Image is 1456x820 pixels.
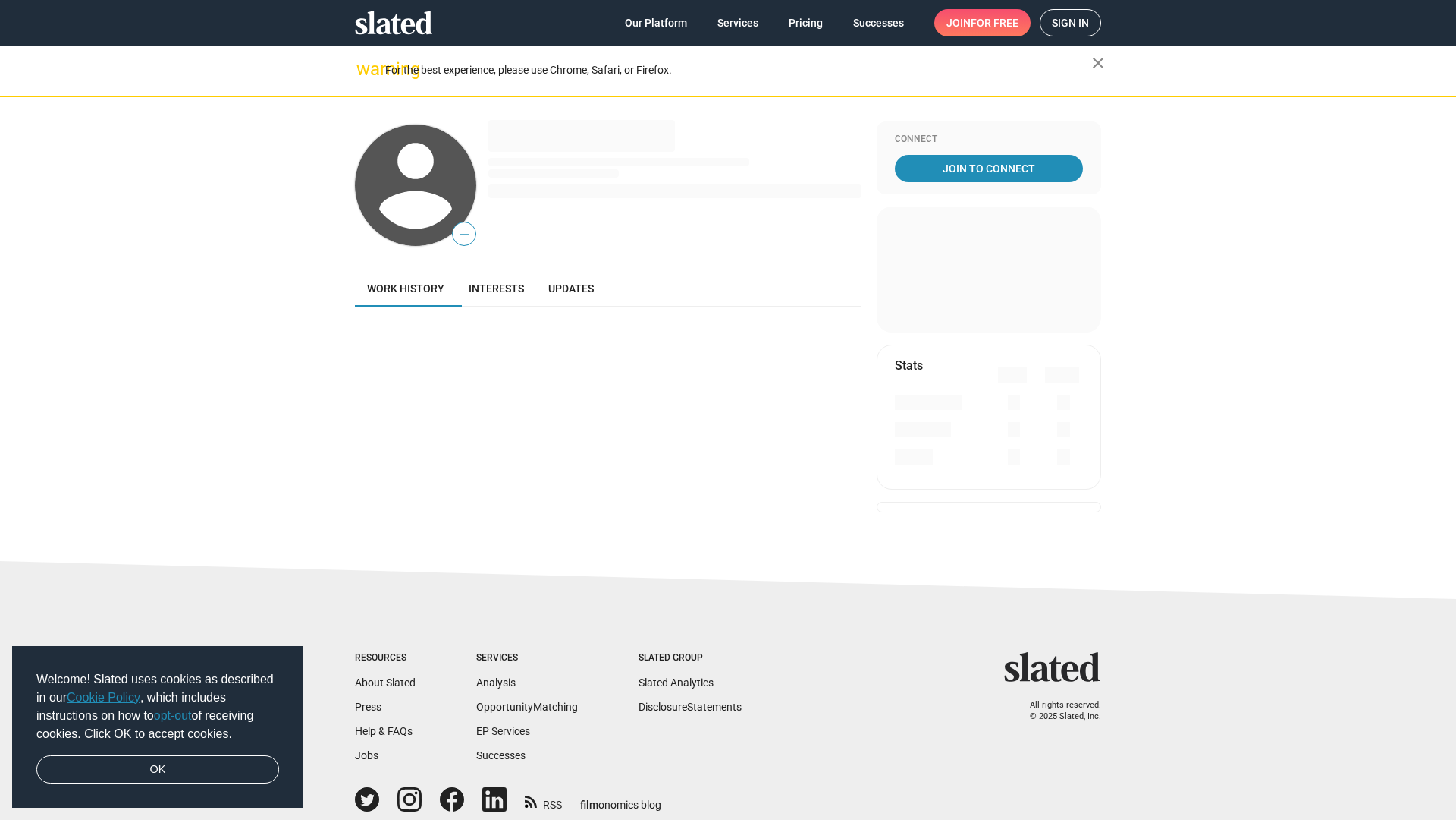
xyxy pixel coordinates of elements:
[853,9,904,36] span: Successes
[476,725,530,737] a: EP Services
[1052,10,1089,36] span: Sign in
[525,789,562,812] a: RSS
[36,755,279,784] a: dismiss cookie message
[355,652,416,664] div: Resources
[639,701,742,713] a: DisclosureStatements
[971,9,1018,36] span: for free
[613,9,699,36] a: Our Platform
[705,9,770,36] a: Services
[355,676,416,689] a: About Slated
[154,709,192,722] a: opt-out
[777,9,835,36] a: Pricing
[355,701,381,713] a: Press
[356,60,375,78] mat-icon: warning
[469,282,524,295] span: Interests
[1014,700,1101,722] p: All rights reserved. © 2025 Slated, Inc.
[895,155,1083,182] a: Join To Connect
[789,9,823,36] span: Pricing
[385,60,1092,80] div: For the best experience, please use Chrome, Safari, or Firefox.
[453,225,475,244] span: —
[898,155,1080,182] span: Join To Connect
[1089,54,1107,72] mat-icon: close
[67,691,140,704] a: Cookie Policy
[1040,9,1101,36] a: Sign in
[12,646,303,809] div: cookieconsent
[476,749,526,762] a: Successes
[934,9,1031,36] a: Joinfor free
[580,786,661,812] a: filmonomics blog
[476,652,578,664] div: Services
[457,270,536,307] a: Interests
[476,676,516,689] a: Analysis
[841,9,916,36] a: Successes
[355,270,457,307] a: Work history
[548,282,594,295] span: Updates
[717,9,758,36] span: Services
[476,701,578,713] a: OpportunityMatching
[580,799,598,811] span: film
[367,282,444,295] span: Work history
[625,9,687,36] span: Our Platform
[895,134,1083,146] div: Connect
[639,652,742,664] div: Slated Group
[639,676,714,689] a: Slated Analytics
[355,749,378,762] a: Jobs
[536,270,606,307] a: Updates
[895,358,923,374] mat-card-title: Stats
[355,725,413,737] a: Help & FAQs
[36,670,279,743] span: Welcome! Slated uses cookies as described in our , which includes instructions on how to of recei...
[946,9,1018,36] span: Join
